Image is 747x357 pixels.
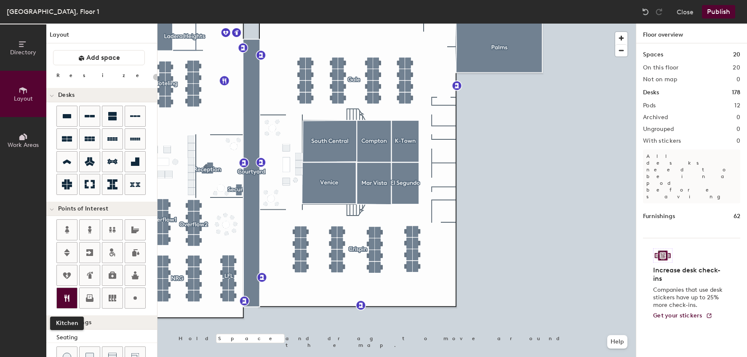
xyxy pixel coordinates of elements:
h2: Not on map [643,76,677,83]
div: Resize [56,72,149,79]
h1: 178 [732,88,740,97]
h1: 62 [734,212,740,221]
span: Desks [58,92,75,99]
div: [GEOGRAPHIC_DATA], Floor 1 [7,6,99,17]
img: Redo [655,8,663,16]
span: Layout [14,95,33,102]
h1: Desks [643,88,659,97]
h2: Ungrouped [643,126,674,133]
span: Work Areas [8,141,39,149]
a: Get your stickers [653,312,712,320]
h2: 0 [736,114,740,121]
img: Undo [641,8,650,16]
span: Points of Interest [58,205,108,212]
h2: 0 [736,138,740,144]
h2: 12 [734,102,740,109]
h1: Floor overview [636,24,747,43]
img: Sticker logo [653,248,672,263]
button: Publish [702,5,735,19]
span: Furnishings [58,319,91,326]
h1: Layout [46,30,157,43]
p: Companies that use desk stickers have up to 25% more check-ins. [653,286,725,309]
button: Kitchen [56,288,77,309]
button: Help [607,335,627,349]
span: Directory [10,49,36,56]
p: All desks need to be in a pod before saving [643,149,740,203]
h1: Furnishings [643,212,675,221]
h2: 0 [736,126,740,133]
h2: Pods [643,102,656,109]
h2: Archived [643,114,668,121]
button: Add space [53,50,145,65]
h2: 0 [736,76,740,83]
button: Close [677,5,694,19]
h1: 20 [733,50,740,59]
h2: With stickers [643,138,681,144]
h2: On this floor [643,64,679,71]
h2: 20 [733,64,740,71]
span: Add space [86,53,120,62]
h4: Increase desk check-ins [653,266,725,283]
h1: Spaces [643,50,663,59]
span: Get your stickers [653,312,702,319]
div: Seating [56,333,157,342]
